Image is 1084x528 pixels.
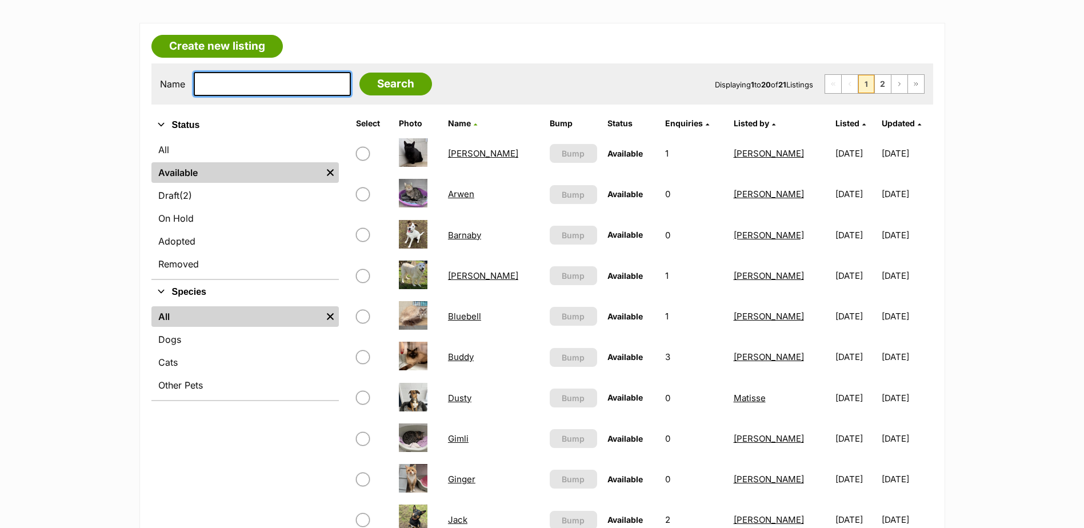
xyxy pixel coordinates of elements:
th: Photo [394,114,442,133]
td: [DATE] [882,134,931,173]
a: All [151,306,322,327]
td: 0 [661,174,728,214]
span: Available [607,352,643,362]
td: [DATE] [831,459,881,499]
strong: 1 [751,80,754,89]
span: translation missing: en.admin.listings.index.attributes.enquiries [665,118,703,128]
a: [PERSON_NAME] [734,270,804,281]
td: [DATE] [831,419,881,458]
a: Arwen [448,189,474,199]
label: Name [160,79,185,89]
a: Page 2 [875,75,891,93]
button: Status [151,118,339,133]
a: [PERSON_NAME] [734,189,804,199]
a: Available [151,162,322,183]
a: Remove filter [322,162,339,183]
button: Bump [550,429,597,448]
a: [PERSON_NAME] [448,270,518,281]
a: Barnaby [448,230,481,241]
td: [DATE] [831,378,881,418]
a: Adopted [151,231,339,251]
span: Listed [835,118,859,128]
button: Bump [550,348,597,367]
span: Available [607,189,643,199]
input: Search [359,73,432,95]
a: Listed [835,118,866,128]
a: Listed by [734,118,775,128]
a: [PERSON_NAME] [734,148,804,159]
a: Remove filter [322,306,339,327]
span: Available [607,230,643,239]
td: 3 [661,337,728,377]
a: [PERSON_NAME] [734,351,804,362]
a: Enquiries [665,118,709,128]
button: Bump [550,307,597,326]
span: First page [825,75,841,93]
a: Next page [891,75,907,93]
th: Bump [545,114,602,133]
button: Species [151,285,339,299]
td: 1 [661,297,728,336]
span: Available [607,515,643,525]
span: Available [607,149,643,158]
td: [DATE] [831,174,881,214]
td: [DATE] [882,256,931,295]
span: Available [607,434,643,443]
span: Bump [562,310,585,322]
span: Name [448,118,471,128]
span: Listed by [734,118,769,128]
td: [DATE] [882,419,931,458]
a: [PERSON_NAME] [734,474,804,485]
td: [DATE] [882,297,931,336]
a: Gimli [448,433,469,444]
span: Updated [882,118,915,128]
a: Last page [908,75,924,93]
a: [PERSON_NAME] [734,311,804,322]
a: Dogs [151,329,339,350]
a: Bluebell [448,311,481,322]
a: [PERSON_NAME] [448,148,518,159]
span: Previous page [842,75,858,93]
span: Bump [562,189,585,201]
td: 0 [661,378,728,418]
span: (2) [179,189,192,202]
span: Bump [562,351,585,363]
a: Draft [151,185,339,206]
td: [DATE] [882,174,931,214]
td: [DATE] [882,459,931,499]
span: Available [607,393,643,402]
td: [DATE] [882,378,931,418]
button: Bump [550,226,597,245]
button: Bump [550,144,597,163]
a: Updated [882,118,921,128]
button: Bump [550,389,597,407]
a: Create new listing [151,35,283,58]
td: [DATE] [831,215,881,255]
a: Ginger [448,474,475,485]
a: Removed [151,254,339,274]
a: Other Pets [151,375,339,395]
td: [DATE] [882,215,931,255]
td: [DATE] [831,256,881,295]
td: [DATE] [882,337,931,377]
span: Bump [562,514,585,526]
a: [PERSON_NAME] [734,514,804,525]
a: Name [448,118,477,128]
button: Bump [550,470,597,489]
span: Bump [562,473,585,485]
td: [DATE] [831,337,881,377]
span: Page 1 [858,75,874,93]
a: On Hold [151,208,339,229]
span: Available [607,474,643,484]
span: Available [607,271,643,281]
strong: 20 [761,80,771,89]
span: Bump [562,270,585,282]
a: Jack [448,514,467,525]
strong: 21 [778,80,786,89]
td: [DATE] [831,297,881,336]
button: Bump [550,266,597,285]
td: [DATE] [831,134,881,173]
a: Matisse [734,393,766,403]
span: Bump [562,433,585,445]
a: Buddy [448,351,474,362]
